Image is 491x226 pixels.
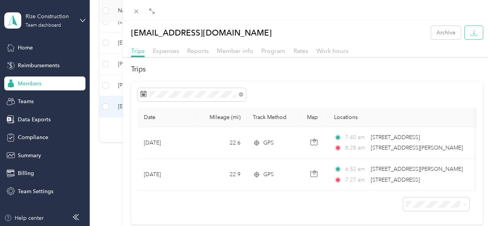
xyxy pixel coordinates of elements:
[371,134,420,141] span: [STREET_ADDRESS]
[247,108,301,127] th: Track Method
[345,133,367,142] span: 7:40 am
[138,108,196,127] th: Date
[371,144,463,151] span: [STREET_ADDRESS][PERSON_NAME]
[371,166,463,172] span: [STREET_ADDRESS][PERSON_NAME]
[261,47,285,54] span: Program
[345,165,367,173] span: 6:52 am
[196,108,247,127] th: Mileage (mi)
[138,127,196,159] td: [DATE]
[131,47,145,54] span: Trips
[196,127,247,159] td: 22.6
[138,159,196,190] td: [DATE]
[263,170,274,179] span: GPS
[196,159,247,190] td: 22.9
[217,47,253,54] span: Member info
[131,64,483,75] h2: Trips
[187,47,209,54] span: Reports
[345,176,367,184] span: 7:27 am
[263,139,274,147] span: GPS
[316,47,348,54] span: Work hours
[131,26,272,39] p: [EMAIL_ADDRESS][DOMAIN_NAME]
[345,144,367,152] span: 8:28 am
[153,47,179,54] span: Expenses
[448,183,491,226] iframe: Everlance-gr Chat Button Frame
[431,26,461,39] button: Archive
[301,108,328,127] th: Map
[293,47,308,54] span: Rates
[371,177,420,183] span: [STREET_ADDRESS]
